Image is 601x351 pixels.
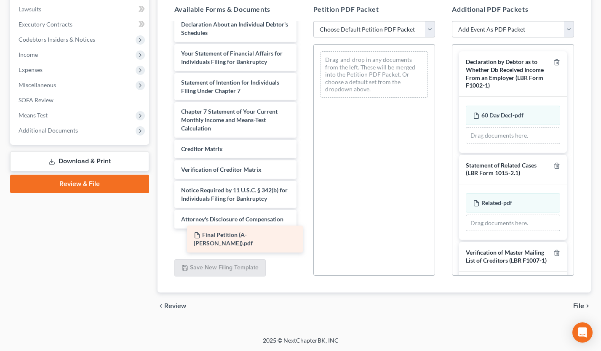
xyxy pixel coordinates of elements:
span: Codebtors Insiders & Notices [19,36,95,43]
span: Chapter 7 Statement of Your Current Monthly Income and Means-Test Calculation [181,108,278,132]
span: Statement of Intention for Individuals Filing Under Chapter 7 [181,79,279,94]
span: Your Statement of Financial Affairs for Individuals Filing for Bankruptcy [181,50,283,65]
span: Creditor Matrix [181,145,223,152]
span: Income [19,51,38,58]
span: Notice Required by 11 U.S.C. § 342(b) for Individuals Filing for Bankruptcy [181,186,288,202]
span: Executory Contracts [19,21,72,28]
span: Miscellaneous [19,81,56,88]
span: 60 Day Decl-pdf [481,112,524,119]
span: Verification of Creditor Matrix [181,166,262,173]
span: Related-pdf [481,199,512,206]
span: Final Petition (A- [PERSON_NAME]).pdf [194,231,253,247]
div: Drag documents here. [466,127,560,144]
span: Expenses [19,66,43,73]
h5: Available Forms & Documents [174,4,296,14]
span: Lawsuits [19,5,41,13]
span: File [573,303,584,309]
a: Executory Contracts [12,17,149,32]
span: Review [164,303,186,309]
a: SOFA Review [12,93,149,108]
a: Review & File [10,175,149,193]
span: Means Test [19,112,48,119]
span: Petition PDF Packet [313,5,379,13]
span: Declaration by Debtor as to Whether Db Received Income From an Employer (LBR Form F1002-1) [466,58,544,89]
span: Statement of Related Cases (LBR Form 1015-2.1) [466,162,537,177]
div: Drag-and-drop in any documents from the left. These will be merged into the Petition PDF Packet. ... [321,51,428,98]
div: Open Intercom Messenger [572,322,593,343]
a: Download & Print [10,152,149,171]
a: Lawsuits [12,2,149,17]
h5: Additional PDF Packets [452,4,574,14]
div: Drag documents here. [466,215,560,231]
span: Declaration About an Individual Debtor's Schedules [181,21,288,36]
span: Attorney's Disclosure of Compensation [181,215,283,223]
i: chevron_right [584,303,591,309]
span: Verification of Master Mailing List of Creditors (LBR F1007-1) [466,249,547,264]
span: SOFA Review [19,96,53,104]
button: chevron_left Review [158,303,195,309]
button: Save New Filing Template [174,259,266,277]
span: Additional Documents [19,127,78,134]
i: chevron_left [158,303,164,309]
